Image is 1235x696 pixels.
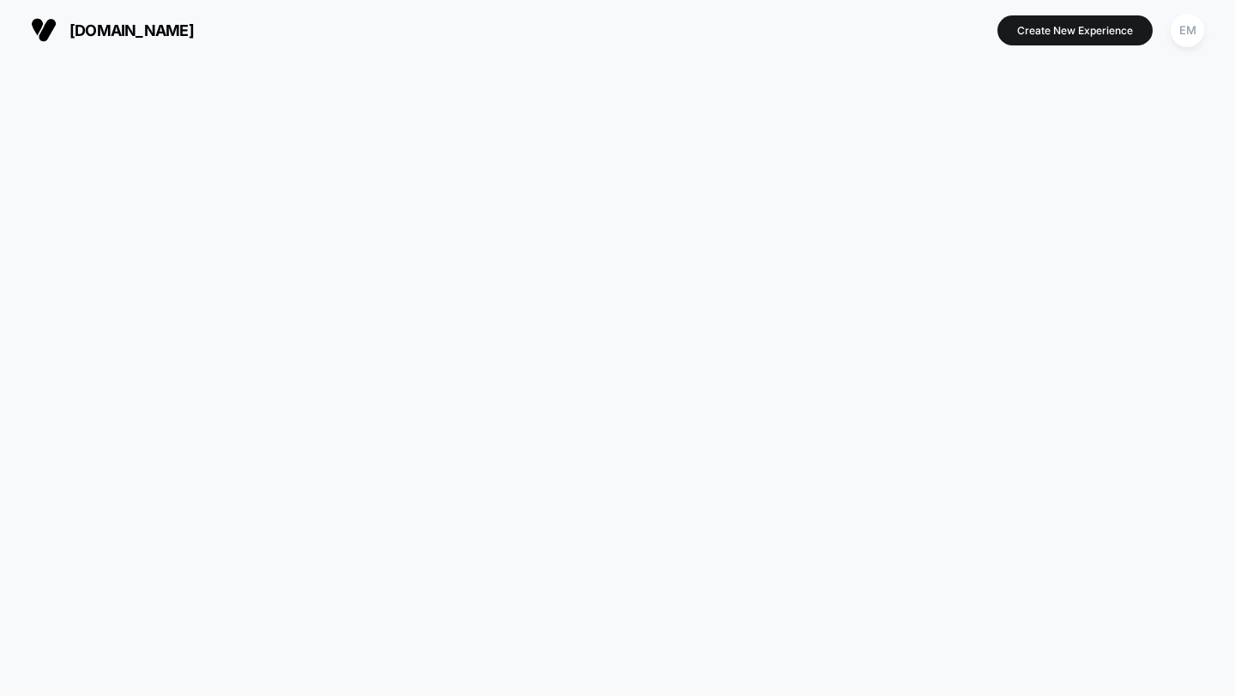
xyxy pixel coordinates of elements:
[1166,13,1209,48] button: EM
[31,17,57,43] img: Visually logo
[1171,14,1204,47] div: EM
[69,21,194,39] span: [DOMAIN_NAME]
[26,16,199,44] button: [DOMAIN_NAME]
[997,15,1153,45] button: Create New Experience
